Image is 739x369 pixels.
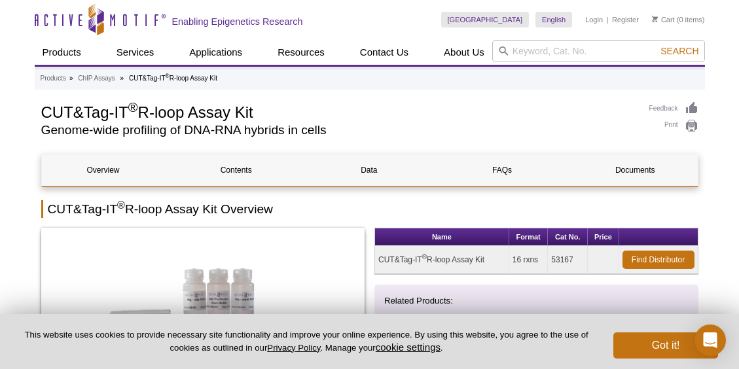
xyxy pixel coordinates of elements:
[172,16,303,27] h2: Enabling Epigenetics Research
[128,100,138,114] sup: ®
[42,154,165,186] a: Overview
[69,75,73,82] li: »
[509,246,549,274] td: 16 rxns
[181,40,250,65] a: Applications
[649,119,698,133] a: Print
[607,12,609,27] li: |
[436,40,492,65] a: About Us
[376,342,441,353] button: cookie settings
[308,154,431,186] a: Data
[270,40,333,65] a: Resources
[166,73,170,79] sup: ®
[41,124,636,136] h2: Genome-wide profiling of DNA-RNA hybrids in cells
[613,332,718,359] button: Got it!
[441,12,530,27] a: [GEOGRAPHIC_DATA]
[657,45,702,57] button: Search
[352,40,416,65] a: Contact Us
[375,246,509,274] td: CUT&Tag-IT R-loop Assay Kit
[588,228,619,246] th: Price
[41,200,698,218] h2: CUT&Tag-IT R-loop Assay Kit Overview
[535,12,572,27] a: English
[422,253,427,260] sup: ®
[384,294,689,307] p: Related Products:
[117,200,125,211] sup: ®
[41,101,636,121] h1: CUT&Tag-IT R-loop Assay Kit
[21,329,592,354] p: This website uses cookies to provide necessary site functionality and improve your online experie...
[622,251,694,269] a: Find Distributor
[109,40,162,65] a: Services
[649,101,698,116] a: Feedback
[612,15,639,24] a: Register
[492,40,705,62] input: Keyword, Cat. No.
[175,154,298,186] a: Contents
[548,246,588,274] td: 53167
[509,228,549,246] th: Format
[585,15,603,24] a: Login
[267,343,320,353] a: Privacy Policy
[652,16,658,22] img: Your Cart
[441,154,564,186] a: FAQs
[397,311,516,324] a: CUT&Tag-IT Express Assay Kit
[41,73,66,84] a: Products
[375,228,509,246] th: Name
[652,12,705,27] li: (0 items)
[652,15,675,24] a: Cart
[129,75,217,82] li: CUT&Tag-IT R-loop Assay Kit
[120,75,124,82] li: »
[78,73,115,84] a: ChIP Assays
[694,325,726,356] div: Open Intercom Messenger
[660,46,698,56] span: Search
[573,154,696,186] a: Documents
[397,311,676,337] li: : Less variable and higher-throughput genome-wide profiling of histone marks
[548,228,588,246] th: Cat No.
[35,40,89,65] a: Products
